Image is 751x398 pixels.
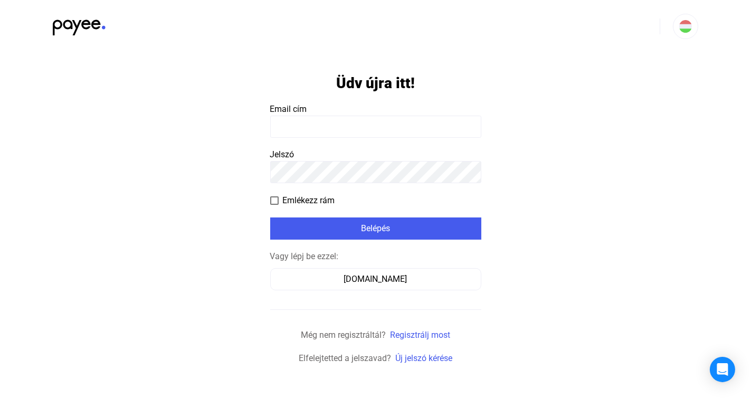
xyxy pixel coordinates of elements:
[53,14,106,35] img: black-payee-blue-dot.svg
[710,357,735,382] div: Open Intercom Messenger
[283,194,335,207] span: Emlékezz rám
[390,330,450,340] a: Regisztrálj most
[395,353,452,363] a: Új jelszó kérése
[679,20,692,33] img: HU
[270,274,481,284] a: [DOMAIN_NAME]
[270,104,307,114] span: Email cím
[270,149,294,159] span: Jelszó
[673,14,698,39] button: HU
[274,273,478,286] div: [DOMAIN_NAME]
[299,353,391,363] span: Elfelejtetted a jelszavad?
[270,268,481,290] button: [DOMAIN_NAME]
[301,330,386,340] span: Még nem regisztráltál?
[270,250,481,263] div: Vagy lépj be ezzel:
[336,74,415,92] h1: Üdv újra itt!
[273,222,478,235] div: Belépés
[270,217,481,240] button: Belépés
